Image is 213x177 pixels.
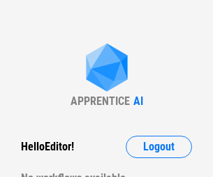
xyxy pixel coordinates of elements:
span: Logout [143,141,175,153]
div: APPRENTICE [71,94,130,108]
div: Hello Editor ! [21,136,74,158]
button: Logout [126,136,192,158]
img: Apprentice AI [79,43,135,94]
div: AI [133,94,143,108]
